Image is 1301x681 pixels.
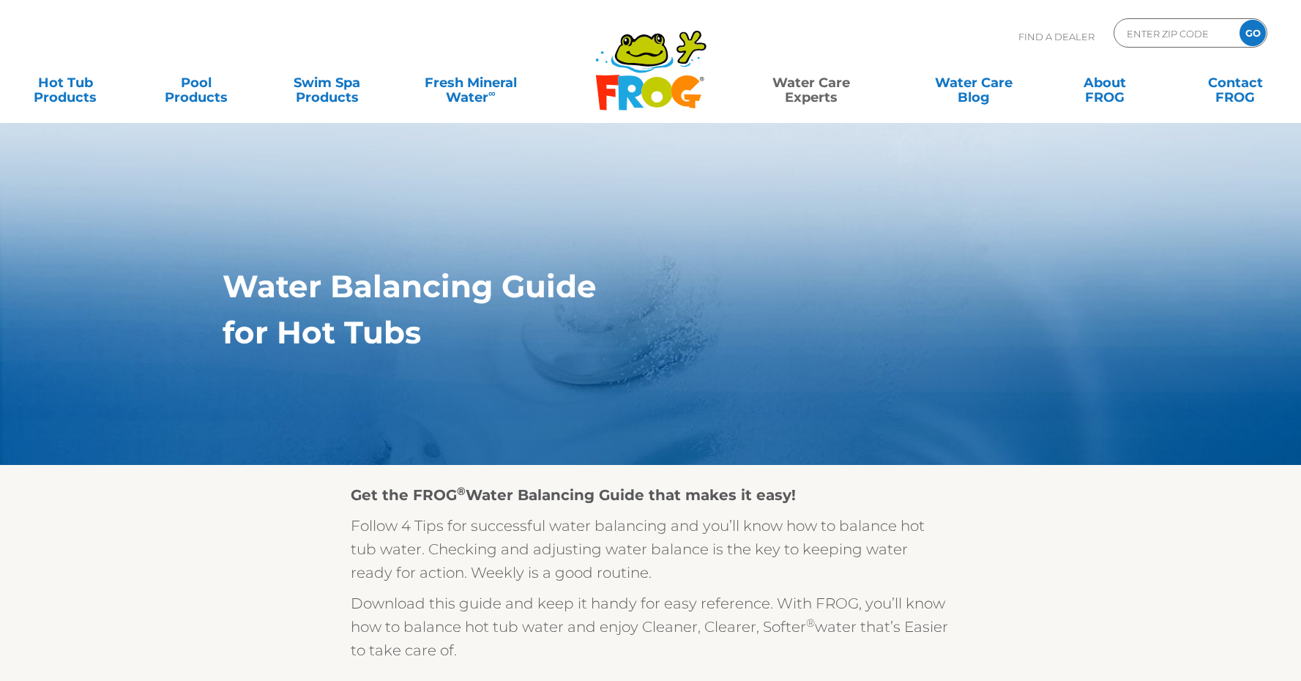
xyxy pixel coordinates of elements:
[1018,18,1095,55] p: Find A Dealer
[351,514,951,584] p: Follow 4 Tips for successful water balancing and you’ll know how to balance hot tub water. Checki...
[351,486,796,504] strong: Get the FROG Water Balancing Guide that makes it easy!
[728,68,894,97] a: Water CareExperts
[457,484,466,498] sup: ®
[15,68,116,97] a: Hot TubProducts
[407,68,534,97] a: Fresh MineralWater∞
[223,269,1011,304] h1: Water Balancing Guide
[1185,68,1286,97] a: ContactFROG
[1125,23,1224,44] input: Zip Code Form
[923,68,1025,97] a: Water CareBlog
[351,592,951,662] p: Download this guide and keep it handy for easy reference. With FROG, you’ll know how to balance h...
[806,616,815,630] sup: ®
[1240,20,1266,46] input: GO
[1054,68,1155,97] a: AboutFROG
[223,315,1011,350] h1: for Hot Tubs
[488,87,496,99] sup: ∞
[276,68,378,97] a: Swim SpaProducts
[146,68,247,97] a: PoolProducts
